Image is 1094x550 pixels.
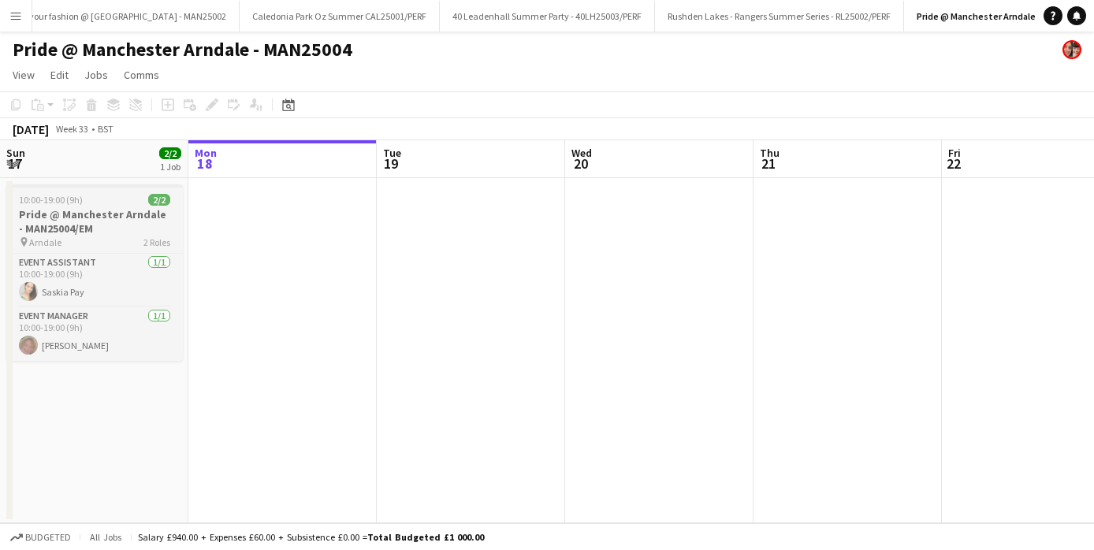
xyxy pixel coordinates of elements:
app-job-card: 10:00-19:00 (9h)2/2Pride @ Manchester Arndale - MAN25004/EM Arndale2 RolesEvent Assistant1/110:00... [6,184,183,361]
span: 22 [946,154,961,173]
span: Comms [124,68,159,82]
div: Salary £940.00 + Expenses £60.00 + Subsistence £0.00 = [138,531,484,543]
button: Caledonia Park Oz Summer CAL25001/PERF [240,1,440,32]
span: 10:00-19:00 (9h) [19,194,83,206]
button: 40 Leadenhall Summer Party - 40LH25003/PERF [440,1,655,32]
span: 18 [192,154,217,173]
a: Edit [44,65,75,85]
span: 2/2 [148,194,170,206]
span: View [13,68,35,82]
span: 20 [569,154,592,173]
span: 17 [4,154,25,173]
span: 2/2 [159,147,181,159]
span: Thu [760,146,780,160]
button: Rushden Lakes - Rangers Summer Series - RL25002/PERF [655,1,904,32]
a: Jobs [78,65,114,85]
span: Total Budgeted £1 000.00 [367,531,484,543]
div: BST [98,123,113,135]
span: 2 Roles [143,236,170,248]
button: Budgeted [8,529,73,546]
app-card-role: Event Manager1/110:00-19:00 (9h)[PERSON_NAME] [6,307,183,361]
span: 21 [757,154,780,173]
h3: Pride @ Manchester Arndale - MAN25004/EM [6,207,183,236]
div: 1 Job [160,161,180,173]
span: Mon [195,146,217,160]
span: 19 [381,154,401,173]
span: Wed [571,146,592,160]
span: Week 33 [52,123,91,135]
span: Arndale [29,236,61,248]
a: View [6,65,41,85]
span: Tue [383,146,401,160]
span: Fri [948,146,961,160]
div: [DATE] [13,121,49,137]
span: Edit [50,68,69,82]
span: Jobs [84,68,108,82]
span: Sun [6,146,25,160]
app-card-role: Event Assistant1/110:00-19:00 (9h)Saskia Pay [6,254,183,307]
span: All jobs [87,531,125,543]
a: Comms [117,65,166,85]
app-user-avatar: Performer Department [1062,40,1081,59]
span: Budgeted [25,532,71,543]
h1: Pride @ Manchester Arndale - MAN25004 [13,38,352,61]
